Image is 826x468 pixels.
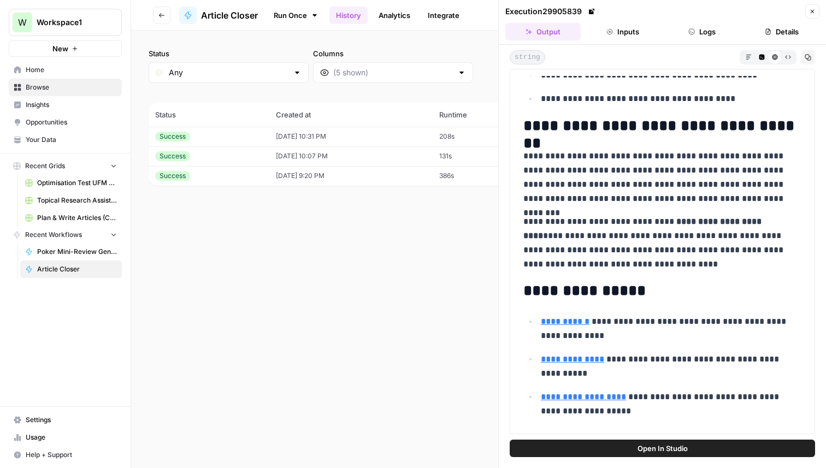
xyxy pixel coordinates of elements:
[169,67,288,78] input: Any
[26,433,117,442] span: Usage
[20,192,122,209] a: Topical Research Assistant
[744,23,819,40] button: Details
[665,23,740,40] button: Logs
[20,260,122,278] a: Article Closer
[37,247,117,257] span: Poker Mini-Review Generator
[9,40,122,57] button: New
[155,132,190,141] div: Success
[37,213,117,223] span: Plan & Write Articles (COM)
[201,9,258,22] span: Article Closer
[9,61,122,79] a: Home
[433,166,535,186] td: 386s
[585,23,660,40] button: Inputs
[149,48,309,59] label: Status
[20,209,122,227] a: Plan & Write Articles (COM)
[313,48,473,59] label: Columns
[52,43,68,54] span: New
[269,127,433,146] td: [DATE] 10:31 PM
[9,9,122,36] button: Workspace: Workspace1
[333,67,453,78] input: (5 shown)
[9,411,122,429] a: Settings
[37,178,117,188] span: Optimisation Test UFM Grid
[372,7,417,24] a: Analytics
[9,446,122,464] button: Help + Support
[9,96,122,114] a: Insights
[9,158,122,174] button: Recent Grids
[149,83,809,103] span: (3 records)
[37,196,117,205] span: Topical Research Assistant
[421,7,466,24] a: Integrate
[9,114,122,131] a: Opportunities
[26,100,117,110] span: Insights
[433,103,535,127] th: Runtime
[9,131,122,149] a: Your Data
[26,65,117,75] span: Home
[9,79,122,96] a: Browse
[37,264,117,274] span: Article Closer
[20,174,122,192] a: Optimisation Test UFM Grid
[269,146,433,166] td: [DATE] 10:07 PM
[269,103,433,127] th: Created at
[433,146,535,166] td: 131s
[155,151,190,161] div: Success
[9,429,122,446] a: Usage
[26,450,117,460] span: Help + Support
[26,135,117,145] span: Your Data
[510,50,545,64] span: string
[25,161,65,171] span: Recent Grids
[269,166,433,186] td: [DATE] 9:20 PM
[26,117,117,127] span: Opportunities
[18,16,27,29] span: W
[505,23,581,40] button: Output
[149,103,269,127] th: Status
[505,6,597,17] div: Execution 29905839
[26,82,117,92] span: Browse
[510,440,815,457] button: Open In Studio
[433,127,535,146] td: 208s
[26,415,117,425] span: Settings
[329,7,368,24] a: History
[179,7,258,24] a: Article Closer
[25,230,82,240] span: Recent Workflows
[638,443,688,454] span: Open In Studio
[37,17,103,28] span: Workspace1
[20,243,122,260] a: Poker Mini-Review Generator
[155,171,190,181] div: Success
[9,227,122,243] button: Recent Workflows
[267,6,325,25] a: Run Once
